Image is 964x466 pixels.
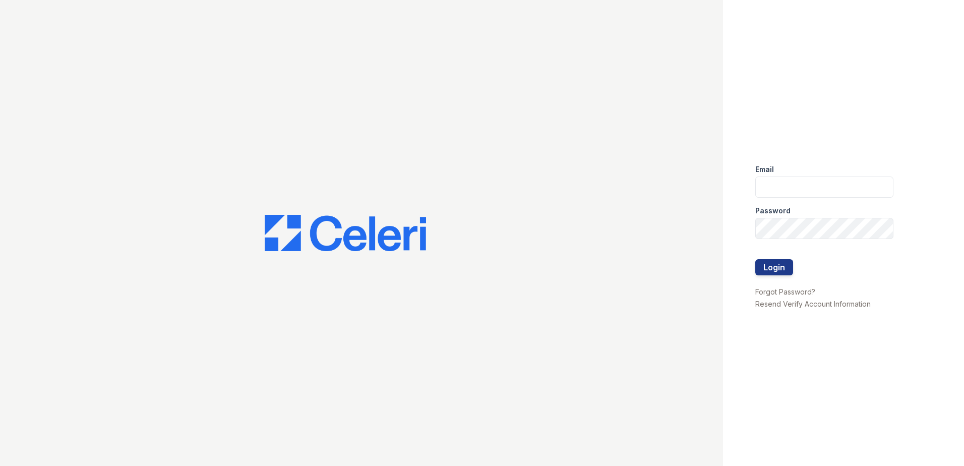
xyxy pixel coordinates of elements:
[755,206,791,216] label: Password
[265,215,426,251] img: CE_Logo_Blue-a8612792a0a2168367f1c8372b55b34899dd931a85d93a1a3d3e32e68fde9ad4.png
[755,287,815,296] a: Forgot Password?
[755,300,871,308] a: Resend Verify Account Information
[755,164,774,174] label: Email
[755,259,793,275] button: Login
